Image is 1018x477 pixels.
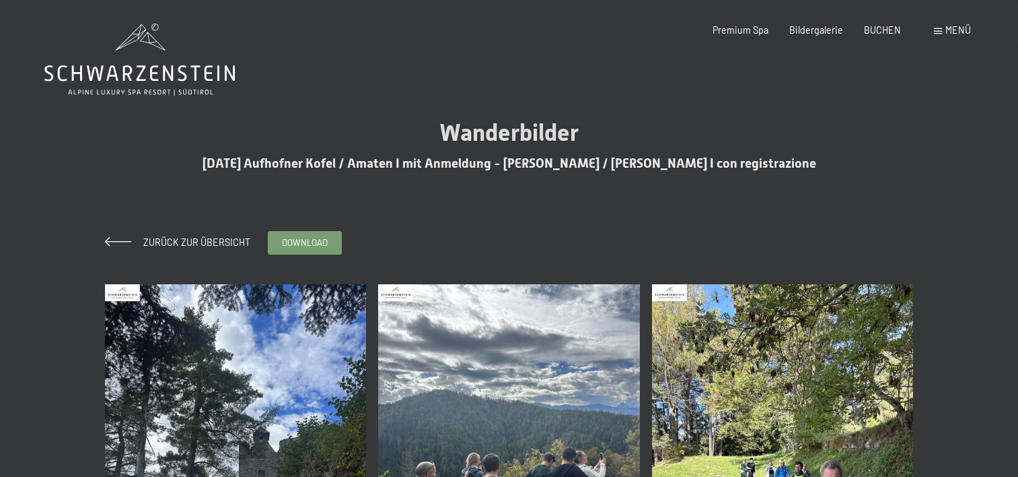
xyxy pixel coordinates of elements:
a: BUCHEN [864,24,901,36]
a: download [268,232,341,254]
a: Bildergalerie [789,24,843,36]
span: download [282,236,328,249]
span: Wanderbilder [439,119,579,146]
a: Premium Spa [713,24,768,36]
span: Menü [945,24,971,36]
a: Zurück zur Übersicht [105,236,250,248]
span: Zurück zur Übersicht [134,236,250,248]
span: [DATE] Aufhofner Kofel / Amaten I mit Anmeldung - [PERSON_NAME] / [PERSON_NAME] I con registrazione [203,156,816,171]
